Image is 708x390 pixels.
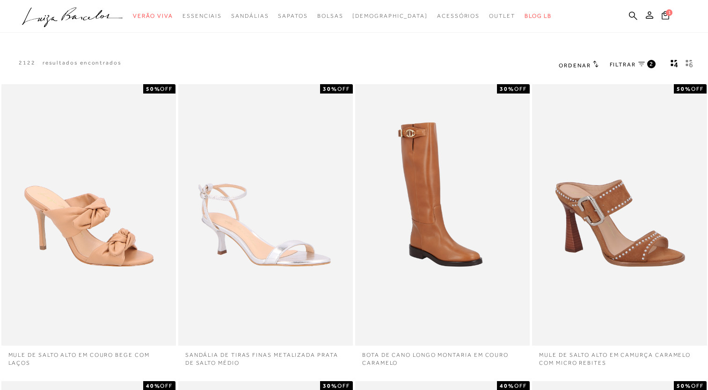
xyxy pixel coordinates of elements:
[489,13,515,19] span: Outlet
[278,13,307,19] span: Sapatos
[146,86,161,92] strong: 50%
[323,86,337,92] strong: 30%
[337,86,350,92] span: OFF
[500,86,514,92] strong: 30%
[182,7,222,25] a: categoryNavScreenReaderText
[337,383,350,389] span: OFF
[178,346,353,367] a: SANDÁLIA DE TIRAS FINAS METALIZADA PRATA DE SALTO MÉDIO
[356,86,529,345] img: BOTA DE CANO LONGO MONTARIA EM COURO CARAMELO
[179,86,352,345] img: SANDÁLIA DE TIRAS FINAS METALIZADA PRATA DE SALTO MÉDIO
[437,7,480,25] a: categoryNavScreenReaderText
[355,346,530,367] a: BOTA DE CANO LONGO MONTARIA EM COURO CARAMELO
[437,13,480,19] span: Acessórios
[323,383,337,389] strong: 30%
[278,7,307,25] a: categoryNavScreenReaderText
[650,60,654,68] span: 2
[668,59,681,71] button: Mostrar 4 produtos por linha
[352,13,428,19] span: [DEMOGRAPHIC_DATA]
[559,62,591,69] span: Ordenar
[317,7,343,25] a: categoryNavScreenReaderText
[691,86,704,92] span: OFF
[514,86,527,92] span: OFF
[489,7,515,25] a: categoryNavScreenReaderText
[683,59,696,71] button: gridText6Desc
[666,9,672,16] span: 1
[160,383,173,389] span: OFF
[2,86,175,345] img: MULE DE SALTO ALTO EM COURO BEGE COM LAÇOS
[231,7,269,25] a: categoryNavScreenReaderText
[19,59,36,67] p: 2122
[182,13,222,19] span: Essenciais
[133,13,173,19] span: Verão Viva
[352,7,428,25] a: noSubCategoriesText
[317,13,343,19] span: Bolsas
[691,383,704,389] span: OFF
[231,13,269,19] span: Sandálias
[43,59,122,67] p: resultados encontrados
[532,346,707,367] a: MULE DE SALTO ALTO EM CAMURÇA CARAMELO COM MICRO REBITES
[610,61,636,69] span: FILTRAR
[500,383,514,389] strong: 40%
[133,7,173,25] a: categoryNavScreenReaderText
[525,7,552,25] a: BLOG LB
[514,383,527,389] span: OFF
[659,10,672,23] button: 1
[525,13,552,19] span: BLOG LB
[677,86,691,92] strong: 50%
[160,86,173,92] span: OFF
[533,86,706,345] img: MULE DE SALTO ALTO EM CAMURÇA CARAMELO COM MICRO REBITES
[146,383,161,389] strong: 40%
[1,346,176,367] a: MULE DE SALTO ALTO EM COURO BEGE COM LAÇOS
[677,383,691,389] strong: 50%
